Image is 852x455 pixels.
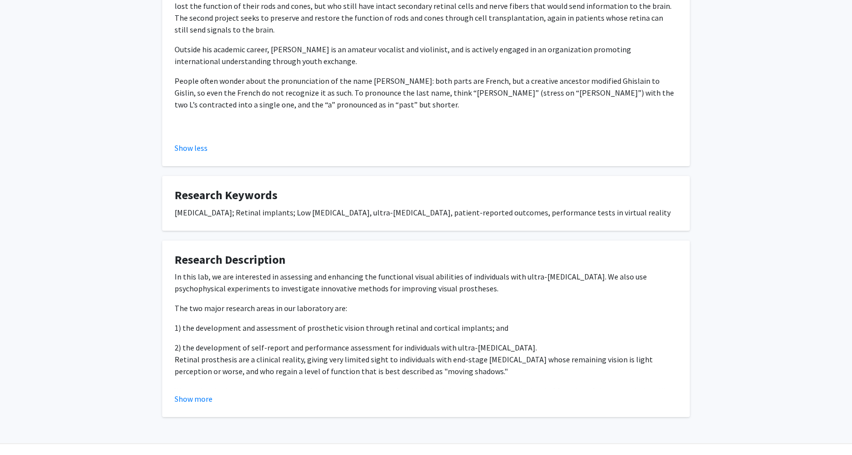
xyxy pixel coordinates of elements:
[175,207,677,218] div: [MEDICAL_DATA]; Retinal implants; Low [MEDICAL_DATA], ultra-[MEDICAL_DATA], patient-reported outc...
[175,43,677,67] p: Outside his academic career, [PERSON_NAME] is an amateur vocalist and violinist, and is actively ...
[175,342,677,377] p: 2) the development of self-report and performance assessment for individuals with ultra-[MEDICAL_...
[175,322,677,334] p: 1) the development and assessment of prosthetic vision through retinal and cortical implants; and
[175,271,677,294] p: In this lab, we are interested in assessing and enhancing the functional visual abilities of indi...
[175,302,677,314] p: The two major research areas in our laboratory are:
[175,188,677,203] h4: Research Keywords
[175,253,677,267] h4: Research Description
[175,75,677,110] p: People often wonder about the pronunciation of the name [PERSON_NAME]: both parts are French, but...
[175,142,208,154] button: Show less
[175,393,213,405] button: Show more
[7,411,42,448] iframe: Chat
